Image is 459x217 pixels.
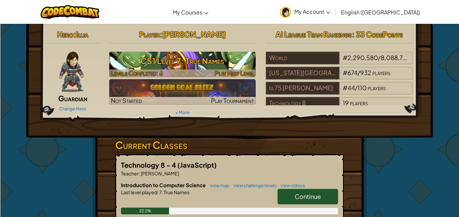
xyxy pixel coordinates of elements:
h3: CS1 Level 7: True Names [109,53,256,68]
a: English ([GEOGRAPHIC_DATA]) [338,3,423,21]
span: English ([GEOGRAPHIC_DATA]) [341,9,420,16]
div: Move To ... [3,15,456,21]
a: My Courses [169,3,212,21]
a: Play Next Level [109,52,256,77]
span: My Account [294,8,330,15]
div: Sort A > Z [3,3,456,9]
div: Delete [3,21,456,27]
div: Sign out [3,33,456,39]
div: Move To ... [3,45,456,51]
img: avatar [280,7,291,18]
div: Sort New > Old [3,9,456,15]
img: CodeCombat logo [41,5,99,19]
a: My Account [277,1,334,22]
div: Rename [3,39,456,45]
span: My Courses [173,9,202,16]
div: Options [3,27,456,33]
